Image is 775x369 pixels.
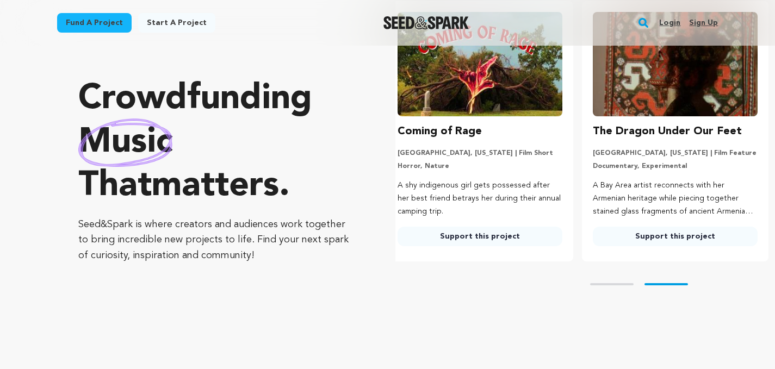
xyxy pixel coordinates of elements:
[383,16,469,29] a: Seed&Spark Homepage
[398,179,562,218] p: A shy indigenous girl gets possessed after her best friend betrays her during their annual campin...
[78,217,352,264] p: Seed&Spark is where creators and audiences work together to bring incredible new projects to life...
[593,123,742,140] h3: The Dragon Under Our Feet
[593,149,758,158] p: [GEOGRAPHIC_DATA], [US_STATE] | Film Feature
[398,123,482,140] h3: Coming of Rage
[593,12,758,116] img: The Dragon Under Our Feet image
[57,13,132,33] a: Fund a project
[398,12,562,116] img: Coming of Rage image
[659,14,680,32] a: Login
[152,169,279,204] span: matters
[593,162,758,171] p: Documentary, Experimental
[593,227,758,246] a: Support this project
[78,78,352,208] p: Crowdfunding that .
[138,13,215,33] a: Start a project
[383,16,469,29] img: Seed&Spark Logo Dark Mode
[78,118,172,167] img: hand sketched image
[689,14,718,32] a: Sign up
[398,149,562,158] p: [GEOGRAPHIC_DATA], [US_STATE] | Film Short
[398,162,562,171] p: Horror, Nature
[398,227,562,246] a: Support this project
[593,179,758,218] p: A Bay Area artist reconnects with her Armenian heritage while piecing together stained glass frag...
